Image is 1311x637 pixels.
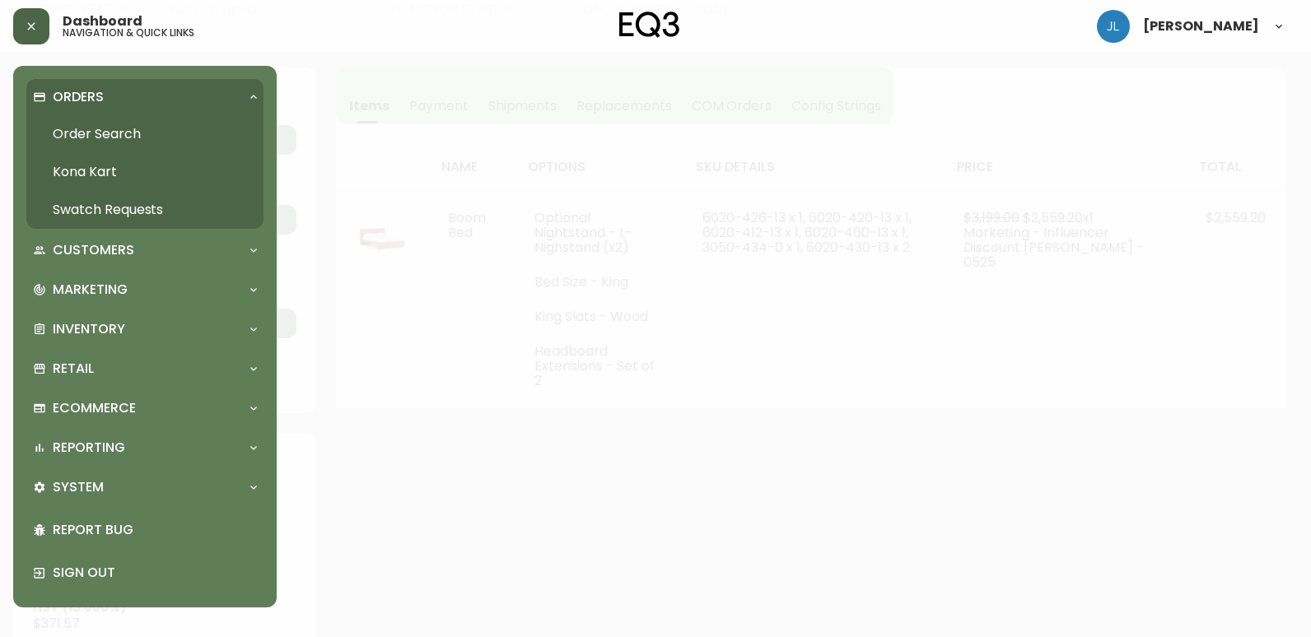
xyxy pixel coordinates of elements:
[26,191,264,229] a: Swatch Requests
[26,79,264,115] div: Orders
[1143,20,1259,33] span: [PERSON_NAME]
[26,551,264,594] div: Sign Out
[26,469,264,505] div: System
[53,281,128,299] p: Marketing
[26,311,264,347] div: Inventory
[53,478,104,496] p: System
[53,241,134,259] p: Customers
[26,153,264,191] a: Kona Kart
[26,232,264,268] div: Customers
[53,564,257,582] p: Sign Out
[26,351,264,387] div: Retail
[26,430,264,466] div: Reporting
[53,360,94,378] p: Retail
[53,439,125,457] p: Reporting
[63,28,194,38] h5: navigation & quick links
[53,399,136,417] p: Ecommerce
[26,272,264,308] div: Marketing
[53,320,125,338] p: Inventory
[26,390,264,426] div: Ecommerce
[53,88,104,106] p: Orders
[1097,10,1130,43] img: 1c9c23e2a847dab86f8017579b61559c
[26,509,264,551] div: Report Bug
[53,521,257,539] p: Report Bug
[619,12,680,38] img: logo
[26,115,264,153] a: Order Search
[63,15,142,28] span: Dashboard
